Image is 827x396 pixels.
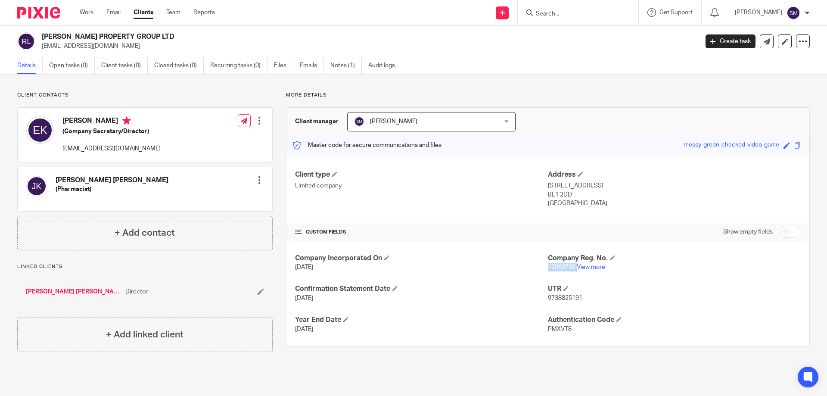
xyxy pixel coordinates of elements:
[548,264,575,270] span: 12060798
[295,181,548,190] p: Limited company
[17,32,35,50] img: svg%3E
[122,116,131,125] i: Primary
[354,116,364,127] img: svg%3E
[193,8,215,17] a: Reports
[659,9,693,16] span: Get Support
[106,8,121,17] a: Email
[548,190,801,199] p: BL1 2DD
[300,57,324,74] a: Emails
[106,328,183,341] h4: + Add linked client
[101,57,148,74] a: Client tasks (0)
[295,284,548,293] h4: Confirmation Statement Date
[26,116,54,144] img: svg%3E
[134,8,153,17] a: Clients
[577,264,605,270] a: View more
[56,176,168,185] h4: [PERSON_NAME] [PERSON_NAME]
[548,315,801,324] h4: Authentication Code
[548,295,582,301] span: 9738825191
[293,141,441,150] p: Master code for secure communications and files
[49,57,95,74] a: Open tasks (0)
[548,284,801,293] h4: UTR
[295,229,548,236] h4: CUSTOM FIELDS
[295,315,548,324] h4: Year End Date
[286,92,810,99] p: More details
[62,116,161,127] h4: [PERSON_NAME]
[548,170,801,179] h4: Address
[125,287,148,296] span: Director
[548,199,801,208] p: [GEOGRAPHIC_DATA]
[115,226,175,240] h4: + Add contact
[17,92,273,99] p: Client contacts
[295,264,313,270] span: [DATE]
[295,295,313,301] span: [DATE]
[210,57,267,74] a: Recurring tasks (0)
[166,8,180,17] a: Team
[295,254,548,263] h4: Company Incorporated On
[535,10,612,18] input: Search
[26,176,47,196] img: svg%3E
[706,34,755,48] a: Create task
[17,7,60,19] img: Pixie
[62,144,161,153] p: [EMAIL_ADDRESS][DOMAIN_NAME]
[787,6,800,20] img: svg%3E
[26,287,121,296] a: [PERSON_NAME] [PERSON_NAME]
[17,263,273,270] p: Linked clients
[723,228,773,236] label: Show empty fields
[548,181,801,190] p: [STREET_ADDRESS]
[684,140,779,150] div: messy-green-checked-video-game
[330,57,362,74] a: Notes (1)
[548,326,572,332] span: PMXVT8
[735,8,782,17] p: [PERSON_NAME]
[295,170,548,179] h4: Client type
[295,326,313,332] span: [DATE]
[62,127,161,136] h5: (Company Secretary/Director)
[17,57,43,74] a: Details
[42,42,693,50] p: [EMAIL_ADDRESS][DOMAIN_NAME]
[295,117,339,126] h3: Client manager
[80,8,93,17] a: Work
[368,57,401,74] a: Audit logs
[370,118,417,125] span: [PERSON_NAME]
[548,254,801,263] h4: Company Reg. No.
[154,57,204,74] a: Closed tasks (0)
[274,57,293,74] a: Files
[56,185,168,193] h5: (Pharmacist)
[42,32,563,41] h2: [PERSON_NAME] PROPERTY GROUP LTD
